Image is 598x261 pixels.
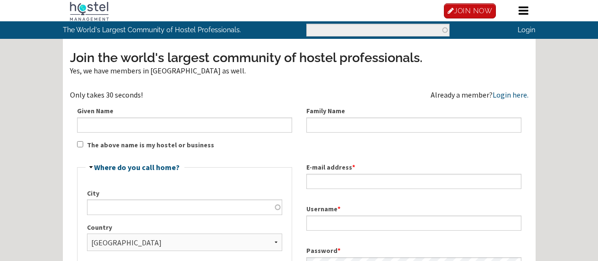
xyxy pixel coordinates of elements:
[338,246,340,255] span: This field is required.
[87,140,214,150] label: The above name is my hostel or business
[70,67,529,74] div: Yes, we have members in [GEOGRAPHIC_DATA] as well.
[70,91,299,99] div: Only takes 30 seconds!
[306,106,521,116] label: Family Name
[306,162,521,172] label: E-mail address
[518,26,535,34] a: Login
[306,24,450,36] input: Enter the terms you wish to search for.
[306,246,521,256] label: Password
[87,189,282,198] label: City
[493,90,529,99] a: Login here.
[338,205,340,213] span: This field is required.
[77,106,292,116] label: Given Name
[431,91,529,99] div: Already a member?
[63,21,260,38] p: The World's Largest Community of Hostel Professionals.
[70,2,109,21] img: Hostel Management Home
[87,223,282,233] label: Country
[306,216,521,231] input: Spaces are allowed; punctuation is not allowed except for periods, hyphens, apostrophes, and unde...
[444,3,496,18] a: JOIN NOW
[94,162,180,172] a: Where do you call home?
[352,163,355,171] span: This field is required.
[70,49,529,67] h3: Join the world's largest community of hostel professionals.
[306,174,521,189] input: A valid e-mail address. All e-mails from the system will be sent to this address. The e-mail addr...
[306,204,521,214] label: Username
